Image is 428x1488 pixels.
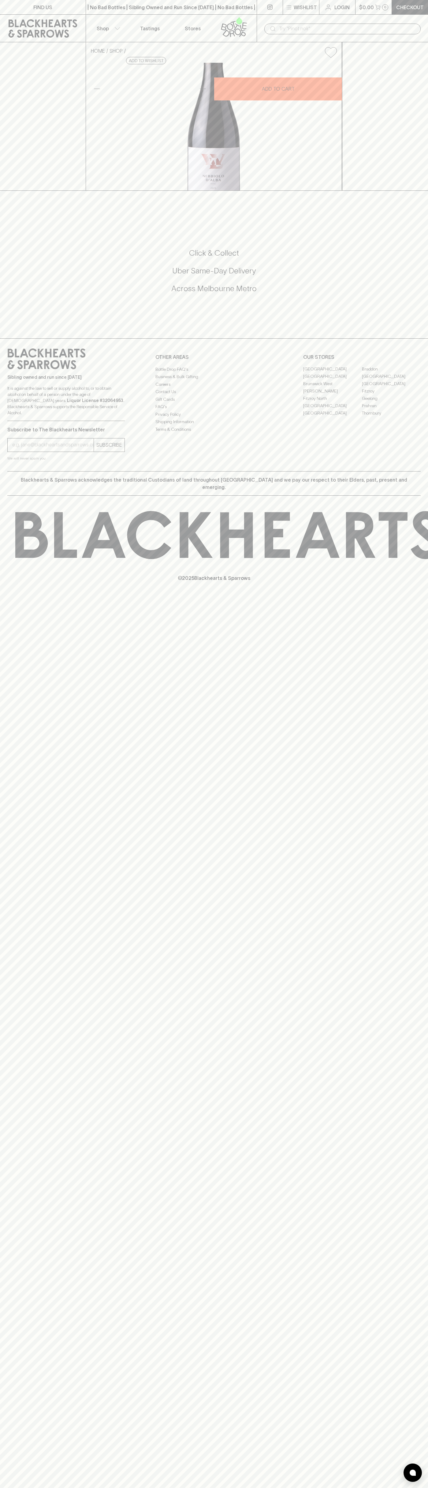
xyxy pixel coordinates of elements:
[359,4,374,11] p: $0.00
[294,4,317,11] p: Wishlist
[7,266,421,276] h5: Uber Same-Day Delivery
[155,411,273,418] a: Privacy Policy
[67,398,123,403] strong: Liquor License #32064953
[7,426,125,433] p: Subscribe to The Blackhearts Newsletter
[262,85,295,92] p: ADD TO CART
[7,385,125,416] p: It is against the law to sell or supply alcohol to, or to obtain alcohol on behalf of a person un...
[303,373,362,380] a: [GEOGRAPHIC_DATA]
[155,403,273,411] a: FAQ's
[155,366,273,373] a: Bottle Drop FAQ's
[91,48,105,54] a: HOME
[155,373,273,381] a: Business & Bulk Gifting
[126,57,166,64] button: Add to wishlist
[110,48,123,54] a: SHOP
[155,396,273,403] a: Gift Cards
[303,380,362,388] a: Brunswick West
[12,476,416,491] p: Blackhearts & Sparrows acknowledges the traditional Custodians of land throughout [GEOGRAPHIC_DAT...
[7,284,421,294] h5: Across Melbourne Metro
[7,248,421,258] h5: Click & Collect
[155,388,273,396] a: Contact Us
[214,77,342,100] button: ADD TO CART
[7,455,125,461] p: We will never spam you
[362,402,421,410] a: Prahran
[334,4,350,11] p: Login
[155,381,273,388] a: Careers
[362,380,421,388] a: [GEOGRAPHIC_DATA]
[410,1470,416,1476] img: bubble-icon
[96,441,122,449] p: SUBSCRIBE
[128,15,171,42] a: Tastings
[303,366,362,373] a: [GEOGRAPHIC_DATA]
[140,25,160,32] p: Tastings
[362,366,421,373] a: Braddon
[362,373,421,380] a: [GEOGRAPHIC_DATA]
[94,438,125,452] button: SUBSCRIBE
[396,4,424,11] p: Checkout
[362,388,421,395] a: Fitzroy
[362,410,421,417] a: Thornbury
[362,395,421,402] a: Geelong
[185,25,201,32] p: Stores
[97,25,109,32] p: Shop
[86,63,342,190] img: 41300.png
[33,4,52,11] p: FIND US
[155,426,273,433] a: Terms & Conditions
[303,410,362,417] a: [GEOGRAPHIC_DATA]
[303,353,421,361] p: OUR STORES
[303,388,362,395] a: [PERSON_NAME]
[7,374,125,380] p: Sibling owned and run since [DATE]
[384,6,386,9] p: 0
[171,15,214,42] a: Stores
[155,418,273,426] a: Shipping Information
[303,395,362,402] a: Fitzroy North
[7,224,421,326] div: Call to action block
[155,353,273,361] p: OTHER AREAS
[279,24,416,34] input: Try "Pinot noir"
[303,402,362,410] a: [GEOGRAPHIC_DATA]
[322,45,339,60] button: Add to wishlist
[86,15,129,42] button: Shop
[12,440,94,450] input: e.g. jane@blackheartsandsparrows.com.au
